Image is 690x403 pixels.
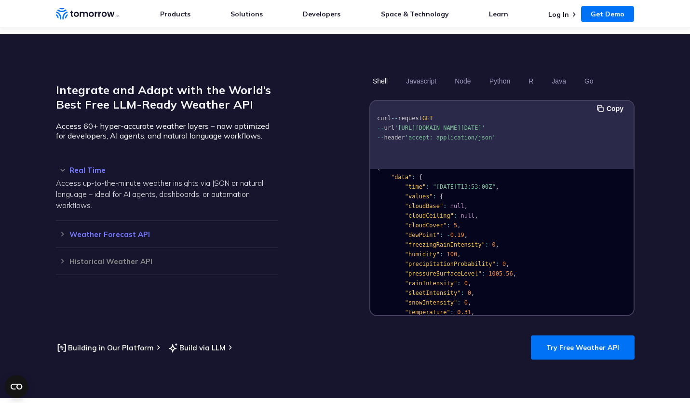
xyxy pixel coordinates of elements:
span: GET [422,115,433,122]
span: : [433,193,436,200]
a: Developers [303,10,340,18]
span: null [460,212,474,219]
h2: Integrate and Adapt with the World’s Best Free LLM-Ready Weather API [56,83,278,111]
a: Building in Our Platform [56,342,154,354]
span: , [467,299,471,306]
span: : [495,261,499,267]
span: "snowIntensity" [405,299,457,306]
span: 1005.56 [488,270,513,277]
a: Get Demo [581,6,634,22]
span: -- [391,115,397,122]
a: Solutions [230,10,263,18]
span: : [426,183,429,190]
span: { [419,174,422,181]
span: 0 [502,261,506,267]
span: : [453,212,457,219]
span: , [495,183,499,190]
span: "cloudBase" [405,203,443,209]
span: : [440,232,443,238]
span: 0 [492,241,495,248]
span: { [440,193,443,200]
a: Build via LLM [167,342,226,354]
span: , [457,251,460,258]
span: null [450,203,464,209]
span: , [474,212,478,219]
span: : [443,203,446,209]
span: : [412,174,415,181]
span: "values" [405,193,433,200]
span: "cloudCeiling" [405,212,453,219]
span: -- [377,134,384,141]
span: header [384,134,405,141]
span: : [450,309,453,316]
span: : [446,222,450,229]
span: , [471,309,474,316]
button: Copy [597,103,626,114]
span: "dewPoint" [405,232,439,238]
span: : [440,251,443,258]
button: R [525,73,537,89]
span: : [481,270,485,277]
span: "humidity" [405,251,439,258]
span: , [464,232,467,238]
span: : [457,280,460,287]
button: Go [581,73,596,89]
span: 0.31 [457,309,471,316]
span: "pressureSurfaceLevel" [405,270,481,277]
a: Try Free Weather API [531,335,635,360]
span: , [506,261,509,267]
span: "time" [405,183,425,190]
span: "[DATE]T13:53:00Z" [433,183,495,190]
span: , [457,222,460,229]
span: , [471,290,474,296]
span: : [460,290,464,296]
span: '[URL][DOMAIN_NAME][DATE]' [394,125,485,131]
span: "data" [391,174,411,181]
span: "temperature" [405,309,450,316]
a: Home link [56,7,119,21]
span: "cloudCover" [405,222,446,229]
span: -- [377,125,384,131]
a: Space & Technology [381,10,449,18]
p: Access up-to-the-minute weather insights via JSON or natural language – ideal for AI agents, dash... [56,178,278,211]
span: 0.19 [450,232,464,238]
span: 0 [464,280,467,287]
span: - [446,232,450,238]
a: Learn [489,10,508,18]
span: 'accept: application/json' [405,134,495,141]
span: { [377,164,380,171]
span: : [485,241,488,248]
span: , [513,270,516,277]
span: , [464,203,467,209]
span: : [457,299,460,306]
span: , [495,241,499,248]
p: Access 60+ hyper-accurate weather layers – now optimized for developers, AI agents, and natural l... [56,121,278,140]
span: 0 [464,299,467,306]
span: request [398,115,422,122]
span: , [467,280,471,287]
button: Python [486,73,514,89]
span: 100 [446,251,457,258]
span: curl [377,115,391,122]
button: Shell [369,73,391,89]
span: url [384,125,394,131]
span: 5 [453,222,457,229]
h3: Historical Weather API [56,258,278,265]
a: Log In [548,10,569,19]
span: "freezingRainIntensity" [405,241,485,248]
h3: Weather Forecast API [56,231,278,238]
button: Open CMP widget [5,375,28,398]
button: Node [451,73,474,89]
button: Java [548,73,569,89]
button: Javascript [403,73,440,89]
span: "rainIntensity" [405,280,457,287]
span: "sleetIntensity" [405,290,460,296]
span: 0 [467,290,471,296]
h3: Real Time [56,167,278,174]
a: Products [160,10,190,18]
span: "precipitationProbability" [405,261,495,267]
